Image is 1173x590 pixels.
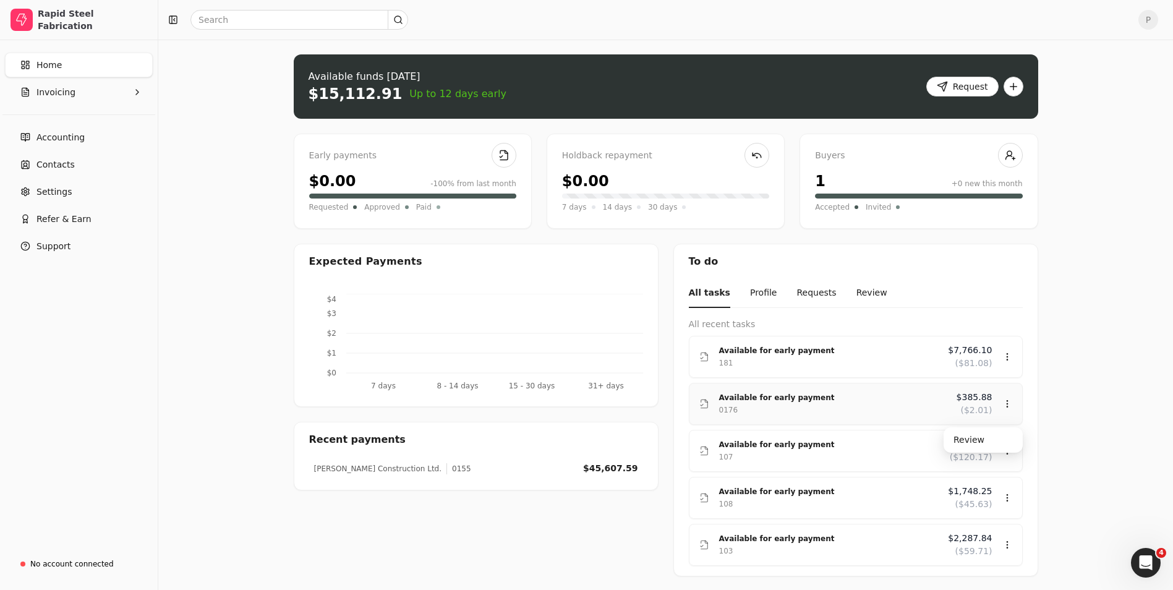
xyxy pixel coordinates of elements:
span: Paid [416,201,432,213]
div: 0155 [446,463,471,474]
tspan: 15 - 30 days [508,382,555,390]
span: $2,287.84 [948,532,992,545]
a: No account connected [5,553,153,575]
div: $0.00 [562,170,609,192]
input: Search [190,10,408,30]
div: Available funds [DATE] [309,69,506,84]
button: All tasks [689,279,730,308]
div: Available for early payment [719,438,939,451]
div: Available for early payment [719,344,939,357]
div: 103 [719,545,733,557]
iframe: Intercom live chat [1131,548,1161,578]
div: All recent tasks [689,318,1023,331]
span: Accepted [815,201,850,213]
div: 1 [815,170,825,192]
div: Rapid Steel Fabrication [38,7,147,32]
div: $0.00 [309,170,356,192]
div: 181 [719,357,733,369]
span: ($2.01) [960,404,992,417]
button: Invoicing [5,80,153,105]
span: $7,766.10 [948,344,992,357]
tspan: $1 [326,349,336,357]
tspan: $0 [326,369,336,377]
span: 4 [1156,548,1166,558]
span: Home [36,59,62,72]
div: [PERSON_NAME] Construction Ltd. [314,463,442,474]
tspan: $2 [326,329,336,338]
span: Settings [36,186,72,199]
div: -100% from last month [430,178,516,189]
div: 107 [719,451,733,463]
span: Accounting [36,131,85,144]
tspan: 8 - 14 days [437,382,478,390]
div: Early payments [309,149,516,163]
a: Contacts [5,152,153,177]
button: Profile [750,279,777,308]
span: Support [36,240,70,253]
div: To do [674,244,1038,279]
button: Request [926,77,999,96]
tspan: $3 [326,309,336,318]
a: Settings [5,179,153,204]
span: $1,748.25 [948,485,992,498]
div: Buyers [815,149,1022,163]
span: 7 days [562,201,587,213]
span: ($81.08) [955,357,992,370]
span: Contacts [36,158,75,171]
a: Accounting [5,125,153,150]
div: 0176 [719,404,738,416]
div: Holdback repayment [562,149,769,163]
button: Requests [796,279,836,308]
span: Requested [309,201,349,213]
span: 14 days [603,201,632,213]
tspan: $4 [326,295,336,304]
div: Expected Payments [309,254,422,269]
button: Support [5,234,153,259]
span: Up to 12 days early [409,87,506,101]
span: Invited [866,201,891,213]
div: No account connected [30,558,114,570]
tspan: 7 days [371,382,396,390]
div: Recent payments [294,422,658,457]
button: Refer & Earn [5,207,153,231]
span: $385.88 [957,391,992,404]
span: Refer & Earn [36,213,92,226]
div: $45,607.59 [583,462,638,475]
div: 108 [719,498,733,510]
span: ($45.63) [955,498,992,511]
button: P [1138,10,1158,30]
div: Available for early payment [719,532,939,545]
span: ($59.71) [955,545,992,558]
span: ($120.17) [950,451,992,464]
div: Review [946,430,1020,450]
div: $15,112.91 [309,84,403,104]
div: Available for early payment [719,391,947,404]
span: Invoicing [36,86,75,99]
button: Review [856,279,887,308]
a: Home [5,53,153,77]
div: +0 new this month [952,178,1023,189]
div: Available for early payment [719,485,939,498]
span: Approved [364,201,400,213]
tspan: 31+ days [588,382,623,390]
span: 30 days [648,201,677,213]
